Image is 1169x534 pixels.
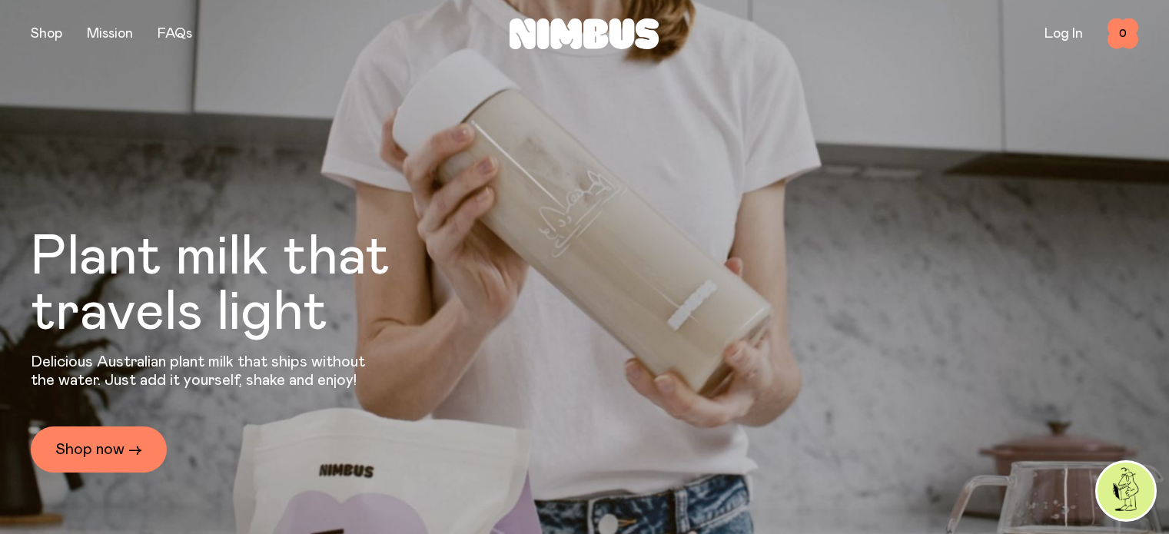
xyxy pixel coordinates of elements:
[31,353,375,390] p: Delicious Australian plant milk that ships without the water. Just add it yourself, shake and enjoy!
[1108,18,1138,49] button: 0
[31,426,167,473] a: Shop now →
[1044,27,1083,41] a: Log In
[87,27,133,41] a: Mission
[31,230,473,340] h1: Plant milk that travels light
[158,27,192,41] a: FAQs
[1098,463,1154,519] img: agent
